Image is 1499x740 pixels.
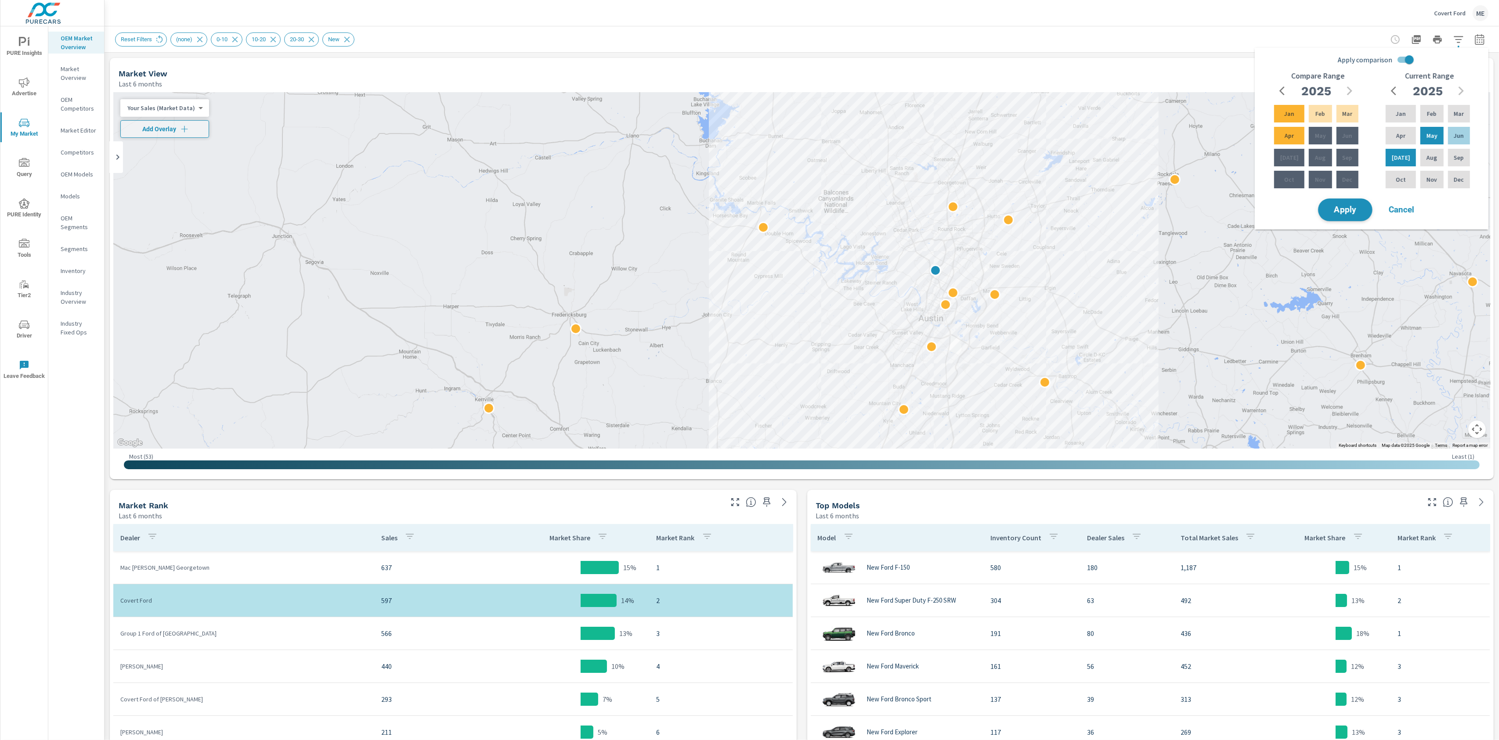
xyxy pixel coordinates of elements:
h6: Current Range [1405,72,1454,80]
p: Inventory Count [990,533,1041,542]
button: Make Fullscreen [1425,495,1439,509]
button: Print Report [1429,31,1446,48]
div: nav menu [0,26,48,390]
div: OEM Market Overview [48,32,104,54]
span: Cancel [1384,206,1419,214]
div: Industry Overview [48,286,104,308]
div: 10-20 [246,32,281,47]
img: glamour [821,653,856,679]
p: 597 [381,595,505,606]
span: Leave Feedback [3,360,45,381]
p: 580 [990,562,1073,573]
span: 10-20 [246,36,271,43]
span: Map data ©2025 Google [1382,443,1430,448]
div: 0-10 [211,32,242,47]
p: 14% [621,595,634,606]
p: 12% [1351,694,1364,704]
p: Apr [1396,131,1405,140]
p: May [1427,131,1438,140]
p: Dec [1342,175,1352,184]
p: Sales [381,533,397,542]
div: Industry Fixed Ops [48,317,104,339]
p: OEM Market Overview [61,34,97,51]
p: 161 [990,661,1073,672]
p: Last 6 months [119,79,162,89]
p: 3 [657,628,786,639]
p: [PERSON_NAME] [120,728,367,736]
p: Oct [1396,175,1406,184]
p: Feb [1315,109,1325,118]
p: Market Overview [61,65,97,82]
p: 13% [1351,595,1365,606]
p: 304 [990,595,1073,606]
span: 0-10 [211,36,233,43]
p: [PERSON_NAME] [120,662,367,671]
div: Market Editor [48,124,104,137]
img: glamour [821,620,856,647]
p: 39 [1087,694,1167,704]
p: 15% [623,562,636,573]
button: Apply [1318,198,1373,221]
p: Jan [1284,109,1294,118]
h5: Top Models [816,501,860,510]
p: 492 [1181,595,1274,606]
a: See more details in report [1474,495,1488,509]
p: 5% [598,727,607,737]
p: 269 [1181,727,1274,737]
p: OEM Competitors [61,95,97,113]
p: 13% [1352,727,1365,737]
p: 10% [611,661,625,672]
a: See more details in report [777,495,791,509]
p: 191 [990,628,1073,639]
p: Least ( 1 ) [1452,453,1474,460]
div: ME [1473,5,1488,21]
a: Terms (opens in new tab) [1435,443,1447,448]
p: 293 [381,694,505,704]
p: 1 [657,562,786,573]
div: Models [48,190,104,203]
p: Market Rank [657,533,695,542]
button: Select Date Range [1471,31,1488,48]
p: Most ( 53 ) [129,453,153,460]
button: Add Overlay [120,120,209,138]
p: 180 [1087,562,1167,573]
span: Query [3,158,45,180]
p: Market Share [549,533,590,542]
h5: Market View [119,69,167,78]
span: (none) [171,36,198,43]
p: Covert Ford [1434,9,1466,17]
p: 7% [603,694,612,704]
p: Industry Overview [61,288,97,306]
p: May [1315,131,1326,140]
p: New Ford Explorer [867,728,918,736]
span: Market Rank shows you how you rank, in terms of sales, to other dealerships in your market. “Mark... [746,497,756,507]
p: 3 [1398,661,1483,672]
p: 436 [1181,628,1274,639]
p: 4 [657,661,786,672]
p: Segments [61,244,97,253]
span: Apply [1327,206,1363,214]
p: Aug [1315,153,1326,162]
p: Nov [1315,175,1326,184]
p: OEM Models [61,170,97,179]
p: 80 [1087,628,1167,639]
p: Mar [1454,109,1464,118]
span: PURE Insights [3,37,45,58]
p: Market Share [1305,533,1346,542]
div: Segments [48,242,104,255]
p: 6 [657,727,786,737]
p: 2 [1398,595,1483,606]
p: 63 [1087,595,1167,606]
span: PURE Identity [3,198,45,220]
p: 637 [381,562,505,573]
p: Last 6 months [119,510,162,521]
p: Nov [1427,175,1437,184]
span: Save this to your personalized report [760,495,774,509]
span: Add Overlay [124,125,205,133]
img: glamour [821,686,856,712]
p: Jun [1342,131,1352,140]
p: Models [61,192,97,201]
a: Open this area in Google Maps (opens a new window) [116,437,144,449]
img: Google [116,437,144,449]
img: glamour [821,554,856,581]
